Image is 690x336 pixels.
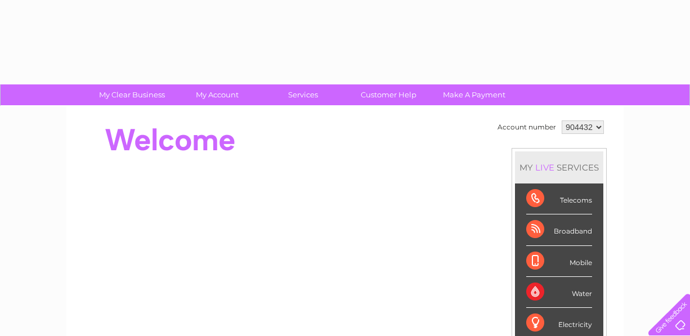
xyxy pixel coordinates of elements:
a: Make A Payment [428,84,521,105]
div: Telecoms [526,183,592,214]
div: Mobile [526,246,592,277]
div: LIVE [533,162,557,173]
div: Broadband [526,214,592,245]
a: Customer Help [342,84,435,105]
a: My Account [171,84,264,105]
div: Water [526,277,592,308]
a: Services [257,84,350,105]
div: MY SERVICES [515,151,603,183]
td: Account number [495,118,559,137]
a: My Clear Business [86,84,178,105]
